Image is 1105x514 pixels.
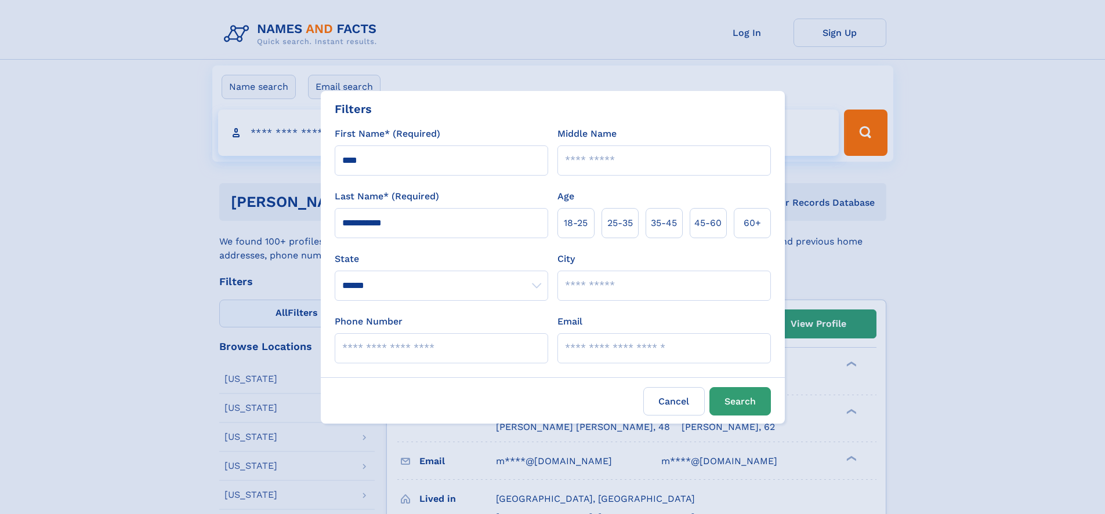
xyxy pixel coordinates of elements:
label: Age [557,189,574,203]
label: First Name* (Required) [335,127,440,141]
label: Last Name* (Required) [335,189,439,203]
span: 60+ [744,216,761,230]
span: 25‑35 [607,216,633,230]
button: Search [709,387,771,415]
div: Filters [335,100,372,118]
span: 18‑25 [564,216,588,230]
label: Cancel [643,387,705,415]
span: 35‑45 [651,216,677,230]
label: State [335,252,548,266]
label: City [557,252,575,266]
span: 45‑60 [694,216,722,230]
label: Middle Name [557,127,617,141]
label: Phone Number [335,315,403,329]
label: Email [557,315,582,329]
